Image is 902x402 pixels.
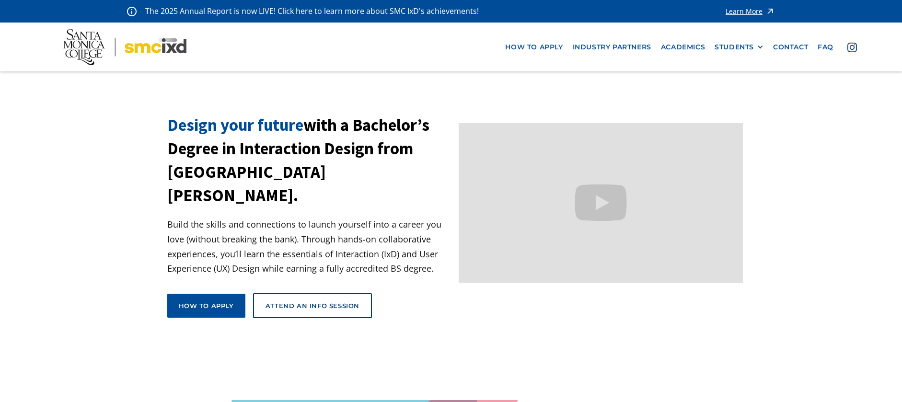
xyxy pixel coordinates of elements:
img: icon - information - alert [127,6,137,16]
a: industry partners [568,38,656,56]
div: Learn More [726,8,763,15]
div: How to apply [179,301,234,310]
div: STUDENTS [715,43,763,51]
a: contact [768,38,813,56]
a: how to apply [500,38,567,56]
h1: with a Bachelor’s Degree in Interaction Design from [GEOGRAPHIC_DATA][PERSON_NAME]. [167,114,451,207]
div: Attend an Info Session [266,301,359,310]
a: Attend an Info Session [253,293,372,318]
p: Build the skills and connections to launch yourself into a career you love (without breaking the ... [167,217,451,276]
div: STUDENTS [715,43,754,51]
a: Academics [656,38,710,56]
a: How to apply [167,294,245,318]
img: Santa Monica College - SMC IxD logo [63,29,186,65]
iframe: Design your future with a Bachelor's Degree in Interaction Design from Santa Monica College [459,123,743,283]
a: faq [813,38,838,56]
img: icon - arrow - alert [765,5,775,18]
p: The 2025 Annual Report is now LIVE! Click here to learn more about SMC IxD's achievements! [145,5,480,18]
span: Design your future [167,115,303,136]
img: icon - instagram [847,43,857,52]
a: Learn More [726,5,775,18]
